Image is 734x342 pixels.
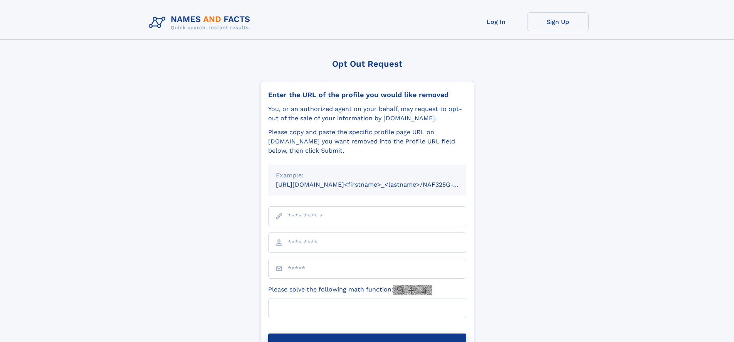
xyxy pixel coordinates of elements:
[276,181,481,188] small: [URL][DOMAIN_NAME]<firstname>_<lastname>/NAF325G-xxxxxxxx
[465,12,527,31] a: Log In
[268,104,466,123] div: You, or an authorized agent on your behalf, may request to opt-out of the sale of your informatio...
[146,12,257,33] img: Logo Names and Facts
[268,91,466,99] div: Enter the URL of the profile you would like removed
[276,171,459,180] div: Example:
[260,59,474,69] div: Opt Out Request
[268,285,432,295] label: Please solve the following math function:
[268,128,466,155] div: Please copy and paste the specific profile page URL on [DOMAIN_NAME] you want removed into the Pr...
[527,12,589,31] a: Sign Up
